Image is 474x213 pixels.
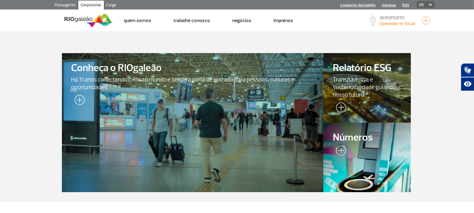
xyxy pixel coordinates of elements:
[71,76,314,91] span: Há 11 anos conectando o Rio ao mundo e sendo a porta de entrada para pessoas, culturas e oportuni...
[174,17,210,24] a: Trabalhe Conosco
[274,17,293,24] a: Imprensa
[340,3,376,7] a: Compra On-line GaleOn
[461,63,474,91] div: Plugin de acessibilidade da Hand Talk.
[323,123,411,192] a: Números
[232,17,252,24] a: Negócios
[461,63,474,77] button: Abrir tradutor de língua de sinais.
[71,63,314,74] span: Conheça o RIOgaleão
[124,17,152,24] a: Quem Somos
[62,53,324,192] a: Conheça o RIOgaleãoHá 11 anos conectando o Rio ao mundo e sendo a porta de entrada para pessoas, ...
[333,132,401,143] span: Números
[52,1,78,11] a: Passageiros
[71,95,85,107] img: leia-mais
[323,53,411,123] a: Relatório ESGTransparência e sustentabilidade guiando nosso futuro
[403,3,410,7] a: RQS
[461,77,474,91] button: Abrir recursos assistivos.
[333,63,401,74] span: Relatório ESG
[333,76,401,99] span: Transparência e sustentabilidade guiando nosso futuro
[382,3,396,7] a: Imprensa
[333,145,346,158] img: leia-mais
[78,1,104,11] a: Corporativo
[104,1,119,11] a: Cargo
[333,102,346,115] img: leia-mais
[380,16,416,20] p: AEROPORTO
[380,20,416,27] p: Visibilidade de 9000m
